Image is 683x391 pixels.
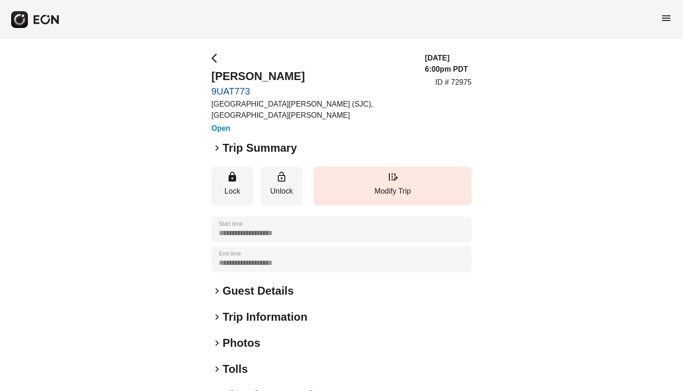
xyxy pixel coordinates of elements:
h2: Tolls [223,362,248,377]
p: Lock [216,186,249,197]
h2: Trip Information [223,310,308,324]
p: ID # 72975 [435,77,472,88]
p: [GEOGRAPHIC_DATA][PERSON_NAME] (SJC), [GEOGRAPHIC_DATA][PERSON_NAME] [211,99,414,121]
h3: [DATE] 6:00pm PDT [425,53,472,75]
button: Unlock [261,167,302,205]
span: keyboard_arrow_right [211,142,223,154]
span: lock [227,171,238,182]
h2: Trip Summary [223,141,297,155]
p: Unlock [265,186,298,197]
a: 9UAT773 [211,86,414,97]
h2: Guest Details [223,283,294,298]
span: keyboard_arrow_right [211,285,223,297]
button: Lock [211,167,253,205]
span: keyboard_arrow_right [211,311,223,323]
span: keyboard_arrow_right [211,364,223,375]
span: menu [661,13,672,24]
span: arrow_back_ios [211,53,223,64]
button: Modify Trip [314,167,472,205]
h2: [PERSON_NAME] [211,69,414,84]
span: keyboard_arrow_right [211,337,223,349]
span: edit_road [387,171,398,182]
h2: Photos [223,336,260,351]
h3: Open [211,123,414,134]
span: lock_open [276,171,287,182]
p: Modify Trip [318,186,467,197]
